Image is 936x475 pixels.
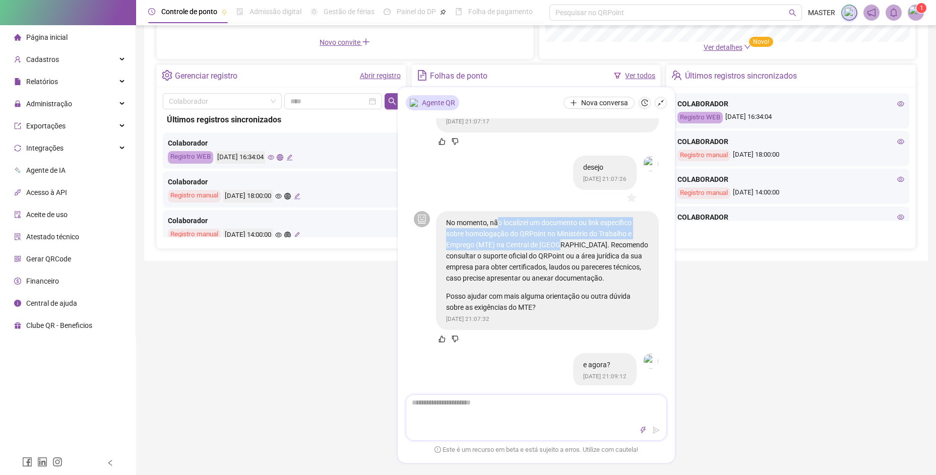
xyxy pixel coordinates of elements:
[26,144,64,152] span: Integrações
[704,43,751,51] a: Ver detalhes down
[625,72,655,80] a: Ver todos
[107,459,114,466] span: left
[37,457,47,467] span: linkedin
[175,67,237,85] div: Gerenciar registro
[223,229,273,241] div: [DATE] 14:00:00
[744,43,751,50] span: down
[14,233,21,240] span: solution
[808,7,835,18] span: MASTER
[223,190,273,202] div: [DATE] 18:00:00
[677,98,904,109] div: COLABORADOR
[844,7,855,18] img: sparkle-icon.fc2bf0ac1784a2077858766a79e2daf3.svg
[677,112,904,123] div: [DATE] 16:34:04
[26,55,59,63] span: Cadastros
[168,138,395,149] div: Colaborador
[249,8,301,16] span: Admissão digital
[657,99,664,106] span: shrink
[275,193,282,199] span: eye
[677,212,904,223] div: COLABORADOR
[294,193,300,199] span: edit
[26,233,79,241] span: Atestado técnico
[161,8,217,16] span: Controle de ponto
[570,99,577,106] span: plus
[52,457,63,467] span: instagram
[627,192,637,202] span: star
[897,176,904,183] span: eye
[897,100,904,107] span: eye
[583,373,627,380] span: [DATE] 21:09:12
[908,5,923,20] img: 900000000
[320,38,370,46] span: Novo convite
[677,174,904,185] div: COLABORADOR
[26,321,92,329] span: Clube QR - Beneficios
[360,72,401,80] a: Abrir registro
[439,138,446,145] span: like
[452,335,459,343] span: dislike
[14,34,21,41] span: home
[22,457,32,467] span: facebook
[168,229,221,241] div: Registro manual
[168,176,395,187] div: Colaborador
[916,3,926,13] sup: Atualize o seu contato no menu Meus Dados
[434,446,441,452] span: exclamation-circle
[14,100,21,107] span: lock
[430,67,487,85] div: Folhas de ponto
[417,215,426,224] span: robot
[26,122,66,130] span: Exportações
[614,72,621,79] span: filter
[650,424,662,436] button: send
[867,8,876,17] span: notification
[564,97,635,109] button: Nova conversa
[168,151,213,164] div: Registro WEB
[397,8,436,16] span: Painel do DP
[221,9,227,15] span: pushpin
[310,8,318,15] span: sun
[581,97,628,108] span: Nova conversa
[168,190,221,202] div: Registro manual
[677,150,730,161] div: Registro manual
[640,427,647,434] span: thunderbolt
[455,8,462,15] span: book
[294,232,300,238] span: edit
[236,8,243,15] span: file-done
[14,56,21,63] span: user-add
[14,278,21,285] span: dollar
[446,117,489,124] span: [DATE] 21:07:17
[26,255,71,263] span: Gerar QRCode
[643,354,658,369] img: 900000000
[284,193,291,199] span: global
[417,70,427,81] span: file-text
[643,156,658,171] img: 900000000
[410,99,420,107] img: sparkle-icon.fc2bf0ac1784a2077858766a79e2daf3.svg
[275,232,282,238] span: eye
[162,70,172,81] span: setting
[284,232,291,238] span: global
[14,189,21,196] span: api
[440,9,446,15] span: pushpin
[446,217,649,284] p: No momento, não localizei um documento ou link específico sobre homologação do QRPoint no Ministé...
[671,70,682,81] span: team
[677,136,904,147] div: COLABORADOR
[446,315,489,322] span: [DATE] 21:07:32
[685,67,797,85] div: Últimos registros sincronizados
[446,291,649,313] p: Posso ajudar com mais alguma orientação ou outra dúvida sobre as exigências do MTE?
[583,359,627,370] p: e agora?
[167,113,396,126] div: Últimos registros sincronizados
[749,37,773,47] sup: Novo!
[704,43,742,51] span: Ver detalhes
[14,145,21,152] span: sync
[14,322,21,329] span: gift
[677,187,904,199] div: [DATE] 14:00:00
[26,277,59,285] span: Financeiro
[388,97,396,105] span: search
[677,187,730,199] div: Registro manual
[14,300,21,307] span: info-circle
[26,78,58,86] span: Relatórios
[26,166,66,174] span: Agente de IA
[168,215,395,226] div: Colaborador
[26,188,67,196] span: Acesso à API
[26,211,68,219] span: Aceite de uso
[583,161,627,172] p: desejo
[920,5,923,12] span: 1
[277,154,283,161] span: global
